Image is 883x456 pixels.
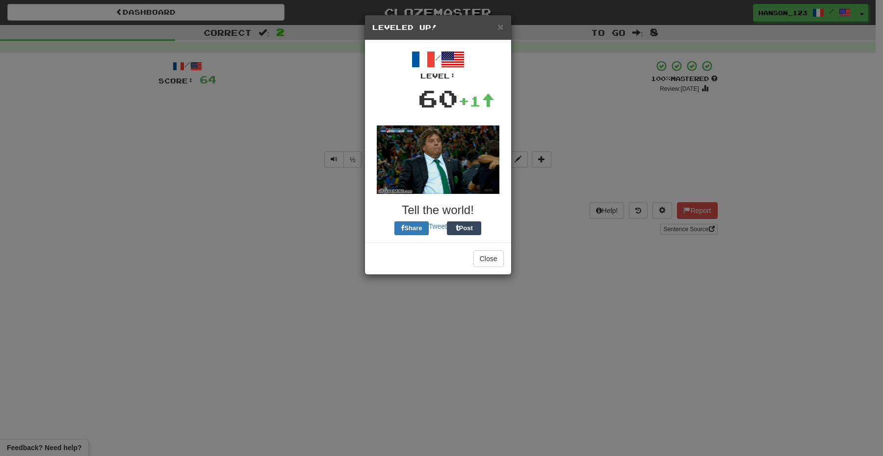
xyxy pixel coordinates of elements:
[372,204,504,216] h3: Tell the world!
[473,250,504,267] button: Close
[394,221,429,235] button: Share
[372,23,504,32] h5: Leveled Up!
[372,48,504,81] div: /
[377,125,499,194] img: soccer-coach-305de1daf777ce53eb89c6f6bc29008043040bc4dbfb934f710cb4871828419f.gif
[497,22,503,32] button: Close
[447,221,481,235] button: Post
[429,222,447,230] a: Tweet
[372,71,504,81] div: Level:
[497,21,503,32] span: ×
[418,81,458,115] div: 60
[458,91,494,111] div: +1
